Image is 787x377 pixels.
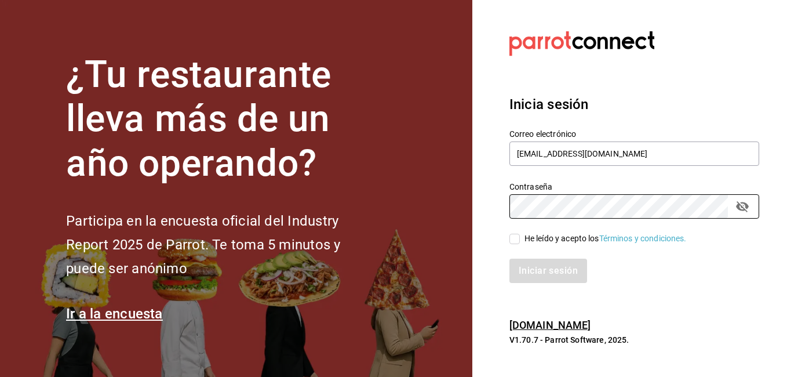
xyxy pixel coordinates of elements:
a: Ir a la encuesta [66,306,163,322]
h1: ¿Tu restaurante lleva más de un año operando? [66,53,379,186]
button: passwordField [733,197,752,216]
div: He leído y acepto los [524,233,687,245]
label: Contraseña [509,182,759,190]
a: Términos y condiciones. [599,234,687,243]
p: V1.70.7 - Parrot Software, 2025. [509,334,759,346]
label: Correo electrónico [509,129,759,137]
a: [DOMAIN_NAME] [509,319,591,331]
h3: Inicia sesión [509,94,759,115]
h2: Participa en la encuesta oficial del Industry Report 2025 de Parrot. Te toma 5 minutos y puede se... [66,209,379,280]
input: Ingresa tu correo electrónico [509,142,759,166]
